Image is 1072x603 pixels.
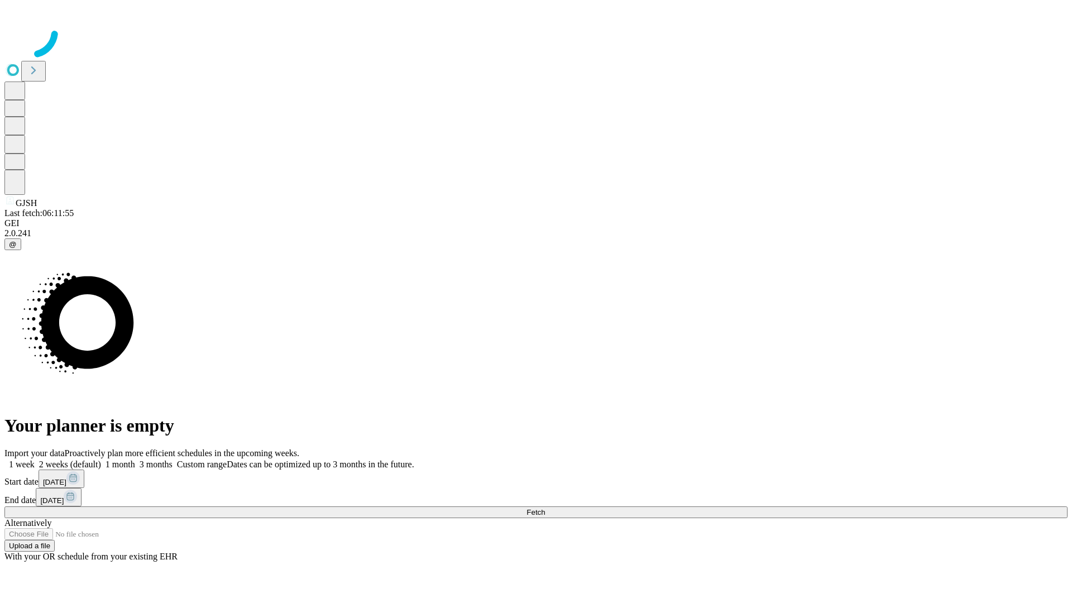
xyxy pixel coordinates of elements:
[4,208,74,218] span: Last fetch: 06:11:55
[4,448,65,458] span: Import your data
[36,488,82,506] button: [DATE]
[4,540,55,552] button: Upload a file
[4,218,1068,228] div: GEI
[106,460,135,469] span: 1 month
[4,238,21,250] button: @
[177,460,227,469] span: Custom range
[43,478,66,486] span: [DATE]
[4,470,1068,488] div: Start date
[4,228,1068,238] div: 2.0.241
[4,415,1068,436] h1: Your planner is empty
[527,508,545,516] span: Fetch
[39,470,84,488] button: [DATE]
[40,496,64,505] span: [DATE]
[39,460,101,469] span: 2 weeks (default)
[65,448,299,458] span: Proactively plan more efficient schedules in the upcoming weeks.
[16,198,37,208] span: GJSH
[4,488,1068,506] div: End date
[9,240,17,248] span: @
[4,552,178,561] span: With your OR schedule from your existing EHR
[4,506,1068,518] button: Fetch
[9,460,35,469] span: 1 week
[140,460,173,469] span: 3 months
[4,518,51,528] span: Alternatively
[227,460,414,469] span: Dates can be optimized up to 3 months in the future.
